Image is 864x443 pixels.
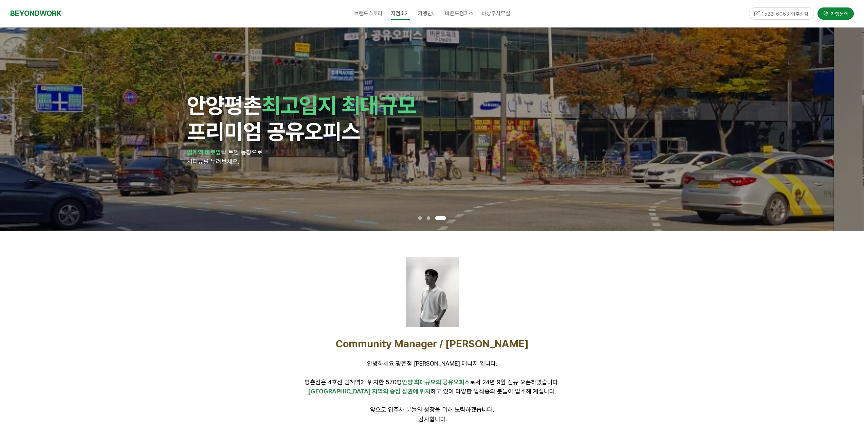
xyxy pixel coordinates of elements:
[418,10,437,17] span: 가맹안내
[224,92,262,118] span: 평촌
[262,92,416,118] span: 최고입지 최대규모
[308,388,556,395] span: 하고 있어 다양한 업직종의 분들이 입주해 계십니다.
[187,92,416,144] span: 안양 프리미엄 공유오피스
[817,7,854,19] a: 가맹문의
[350,5,387,22] a: 브랜드스토리
[10,7,61,20] a: BEYONDWORK
[305,379,559,386] span: 평촌점은 4호선 범계역에 위치한 570평 로서 24년 9월 신규 오픈하였습니다.
[354,10,383,17] span: 브랜드스토리
[391,7,410,20] span: 지점소개
[829,10,848,16] span: 가맹문의
[370,406,494,413] span: 앞으로 입주사 분들의 성장을 위해 노력하겠습니다.
[308,388,430,395] span: [GEOGRAPHIC_DATA] 지역의 중심 상권에 위치
[221,149,262,156] span: 탁 트인 통창으로
[414,5,441,22] a: 가맹안내
[187,149,221,156] strong: 범계역 바로앞
[441,5,478,22] a: 비욘드캠퍼스
[419,416,447,423] span: 감사합니다.
[387,5,414,22] a: 지점소개
[482,10,510,17] span: 비상주사무실
[336,337,529,350] span: Community Manager / [PERSON_NAME]
[478,5,514,22] a: 비상주사무실
[402,379,470,386] span: 안양 최대규모의 공유오피스
[187,158,239,165] span: 시티뷰를 누려보세요.
[445,10,474,17] span: 비욘드캠퍼스
[367,360,497,367] span: 안녕하세요 평촌점 [PERSON_NAME] 매니저 입니다.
